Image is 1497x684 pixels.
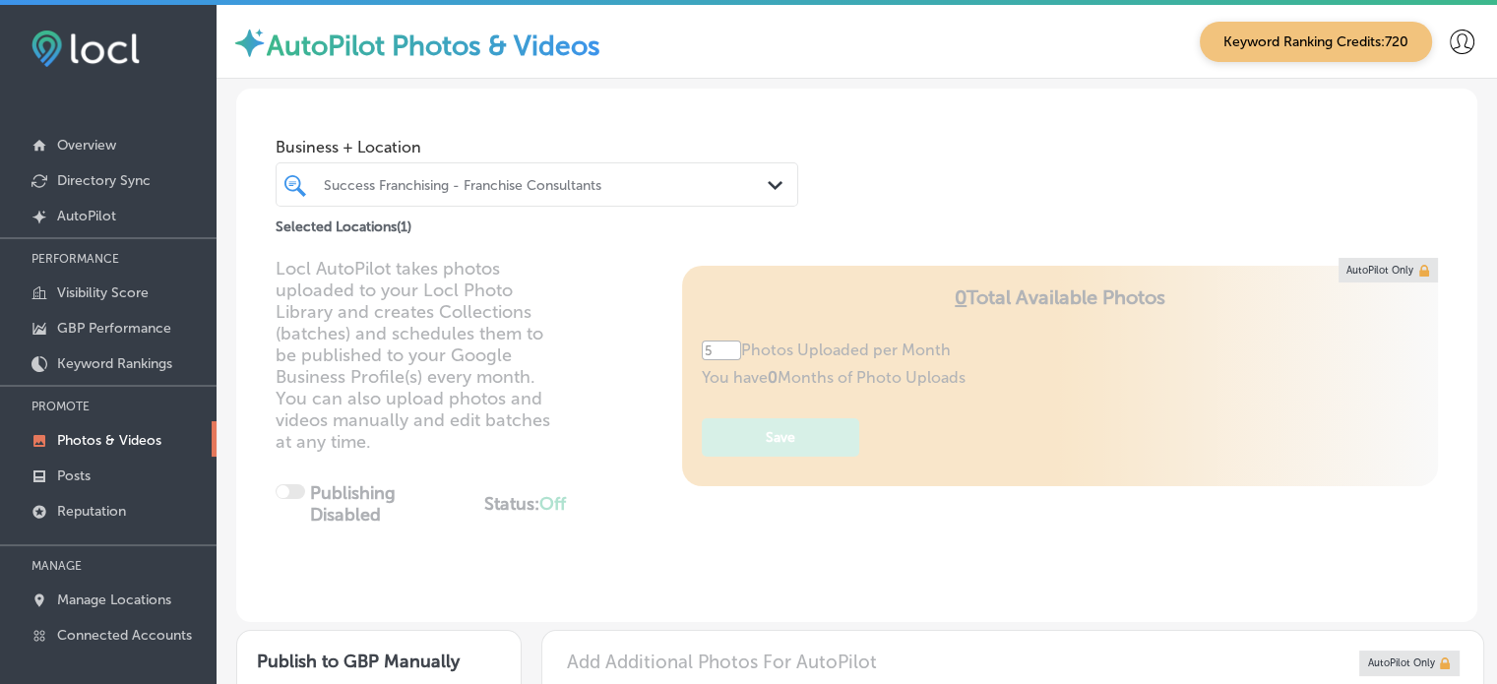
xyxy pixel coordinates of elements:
[57,432,161,449] p: Photos & Videos
[57,627,192,644] p: Connected Accounts
[57,320,171,337] p: GBP Performance
[57,208,116,224] p: AutoPilot
[276,211,411,235] p: Selected Locations ( 1 )
[57,172,151,189] p: Directory Sync
[57,503,126,520] p: Reputation
[57,355,172,372] p: Keyword Rankings
[267,30,600,62] label: AutoPilot Photos & Videos
[31,31,140,67] img: fda3e92497d09a02dc62c9cd864e3231.png
[324,176,770,193] div: Success Franchising - Franchise Consultants
[232,26,267,60] img: autopilot-icon
[57,284,149,301] p: Visibility Score
[276,138,798,156] span: Business + Location
[1200,22,1432,62] span: Keyword Ranking Credits: 720
[257,651,501,672] h3: Publish to GBP Manually
[57,137,116,154] p: Overview
[57,467,91,484] p: Posts
[57,591,171,608] p: Manage Locations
